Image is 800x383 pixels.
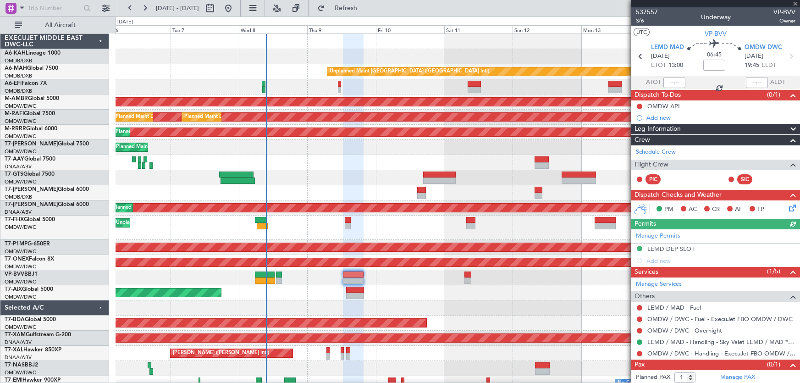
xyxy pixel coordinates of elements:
[5,332,71,338] a: T7-XAMGulfstream G-200
[770,78,785,87] span: ALDT
[171,25,239,33] div: Tue 7
[634,160,668,170] span: Flight Crew
[5,278,36,285] a: OMDW/DWC
[116,110,206,124] div: Planned Maint Dubai (Al Maktoum Intl)
[10,18,99,33] button: All Aircraft
[313,1,368,16] button: Refresh
[5,324,36,331] a: OMDW/DWC
[24,22,97,28] span: All Aircraft
[330,65,489,78] div: Unplanned Maint [GEOGRAPHIC_DATA] ([GEOGRAPHIC_DATA] Intl)
[634,291,655,302] span: Others
[701,12,731,22] div: Underway
[5,187,89,192] a: T7-[PERSON_NAME]Global 6000
[634,124,681,134] span: Leg Information
[184,110,275,124] div: Planned Maint Dubai (Al Maktoum Intl)
[5,347,23,353] span: T7-XAL
[5,362,38,368] a: T7-NASBBJ2
[5,172,23,177] span: T7-GTS
[646,114,795,122] div: Add new
[5,111,24,117] span: M-RAFI
[5,66,27,71] span: A6-MAH
[102,25,170,33] div: Mon 6
[5,272,24,277] span: VP-BVV
[668,61,683,70] span: 13:00
[5,202,58,207] span: T7-[PERSON_NAME]
[307,25,375,33] div: Thu 9
[634,28,650,36] button: UTC
[636,148,676,157] a: Schedule Crew
[689,205,697,214] span: AC
[5,263,36,270] a: OMDW/DWC
[5,172,55,177] a: T7-GTSGlobal 7500
[712,205,720,214] span: CR
[745,43,782,52] span: OMDW DWC
[5,72,32,79] a: OMDB/DXB
[647,315,793,323] a: OMDW / DWC - Fuel - ExecuJet FBO OMDW / DWC
[5,133,36,140] a: OMDW/DWC
[5,248,36,255] a: OMDW/DWC
[5,187,58,192] span: T7-[PERSON_NAME]
[5,287,53,292] a: T7-AIXGlobal 5000
[707,50,722,60] span: 06:45
[647,350,795,357] a: OMDW / DWC - Handling - ExecuJet FBO OMDW / DWC
[735,205,742,214] span: AF
[5,224,36,231] a: OMDW/DWC
[745,52,763,61] span: [DATE]
[5,217,55,222] a: T7-FHXGlobal 5000
[636,7,658,17] span: 537557
[5,141,58,147] span: T7-[PERSON_NAME]
[5,118,36,125] a: OMDW/DWC
[646,174,661,184] div: PIC
[28,1,81,15] input: Trip Number
[327,5,365,11] span: Refresh
[116,125,206,139] div: Planned Maint Dubai (Al Maktoum Intl)
[5,362,25,368] span: T7-NAS
[5,111,55,117] a: M-RAFIGlobal 7500
[5,156,24,162] span: T7-AAY
[651,61,666,70] span: ETOT
[5,202,89,207] a: T7-[PERSON_NAME]Global 6000
[634,190,722,200] span: Dispatch Checks and Weather
[636,17,658,25] span: 3/6
[5,96,59,101] a: M-AMBRGlobal 5000
[173,346,269,360] div: [PERSON_NAME] ([PERSON_NAME] Intl)
[116,140,206,154] div: Planned Maint Dubai (Al Maktoum Intl)
[5,377,22,383] span: T7-EMI
[444,25,513,33] div: Sat 11
[634,135,650,145] span: Crew
[5,287,22,292] span: T7-AIX
[5,209,32,216] a: DNAA/ABV
[761,61,776,70] span: ELDT
[767,266,780,276] span: (1/5)
[664,205,673,214] span: PM
[663,175,684,183] div: - -
[5,126,57,132] a: M-RRRRGlobal 6000
[5,256,54,262] a: T7-ONEXFalcon 8X
[581,25,650,33] div: Mon 13
[5,294,36,300] a: OMDW/DWC
[767,360,780,369] span: (0/1)
[5,96,28,101] span: M-AMBR
[5,369,36,376] a: OMDW/DWC
[5,178,36,185] a: OMDW/DWC
[5,217,24,222] span: T7-FHX
[705,29,727,39] span: VP-BVV
[5,317,25,322] span: T7-BDA
[513,25,581,33] div: Sun 12
[757,205,764,214] span: FP
[5,81,22,86] span: A6-EFI
[5,50,61,56] a: A6-KAHLineage 1000
[5,317,56,322] a: T7-BDAGlobal 5000
[5,57,32,64] a: OMDB/DXB
[5,347,61,353] a: T7-XALHawker 850XP
[5,156,55,162] a: T7-AAYGlobal 7500
[647,304,701,311] a: LEMD / MAD - Fuel
[5,103,36,110] a: OMDW/DWC
[5,339,32,346] a: DNAA/ABV
[5,148,36,155] a: OMDW/DWC
[636,373,670,382] label: Planned PAX
[767,90,780,100] span: (0/1)
[376,25,444,33] div: Fri 10
[634,90,681,100] span: Dispatch To-Dos
[5,194,32,200] a: OMDB/DXB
